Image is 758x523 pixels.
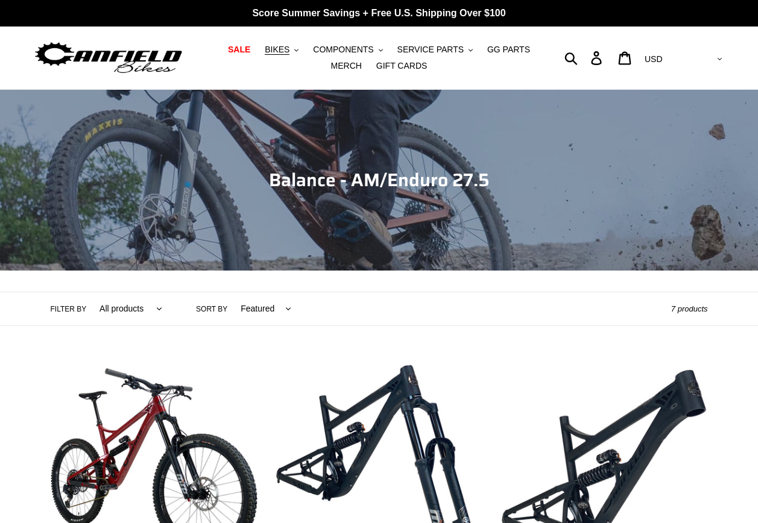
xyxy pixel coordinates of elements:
span: MERCH [331,61,362,71]
span: COMPONENTS [313,45,373,55]
span: GG PARTS [487,45,530,55]
span: 7 products [671,304,708,313]
span: GIFT CARDS [376,61,428,71]
a: SALE [222,42,256,58]
img: Canfield Bikes [33,39,184,77]
button: COMPONENTS [307,42,388,58]
span: BIKES [265,45,289,55]
span: SERVICE PARTS [397,45,464,55]
button: SERVICE PARTS [391,42,479,58]
a: MERCH [325,58,368,74]
label: Sort by [196,304,227,315]
label: Filter by [51,304,87,315]
a: GIFT CARDS [370,58,434,74]
span: SALE [228,45,250,55]
a: GG PARTS [481,42,536,58]
span: Balance - AM/Enduro 27.5 [269,166,490,194]
button: BIKES [259,42,305,58]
